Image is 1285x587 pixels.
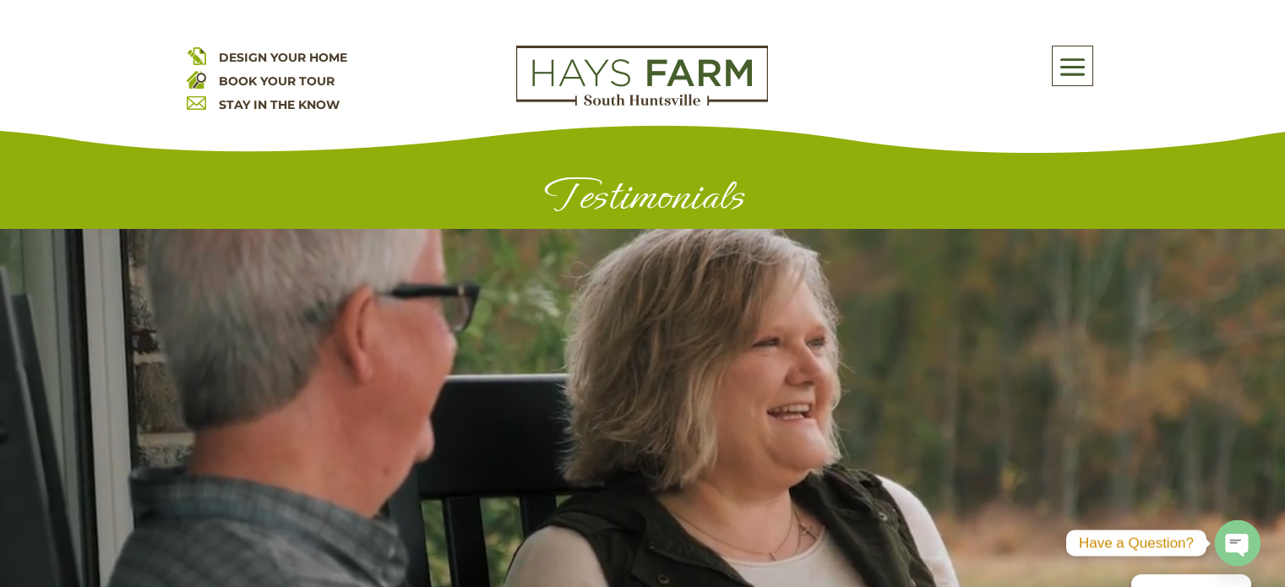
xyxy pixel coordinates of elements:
[219,73,335,89] a: BOOK YOUR TOUR
[187,69,206,89] img: book your home tour
[219,97,340,112] a: STAY IN THE KNOW
[516,95,768,110] a: hays farm homes huntsville development
[187,171,1099,229] h1: Testimonials
[516,46,768,106] img: Logo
